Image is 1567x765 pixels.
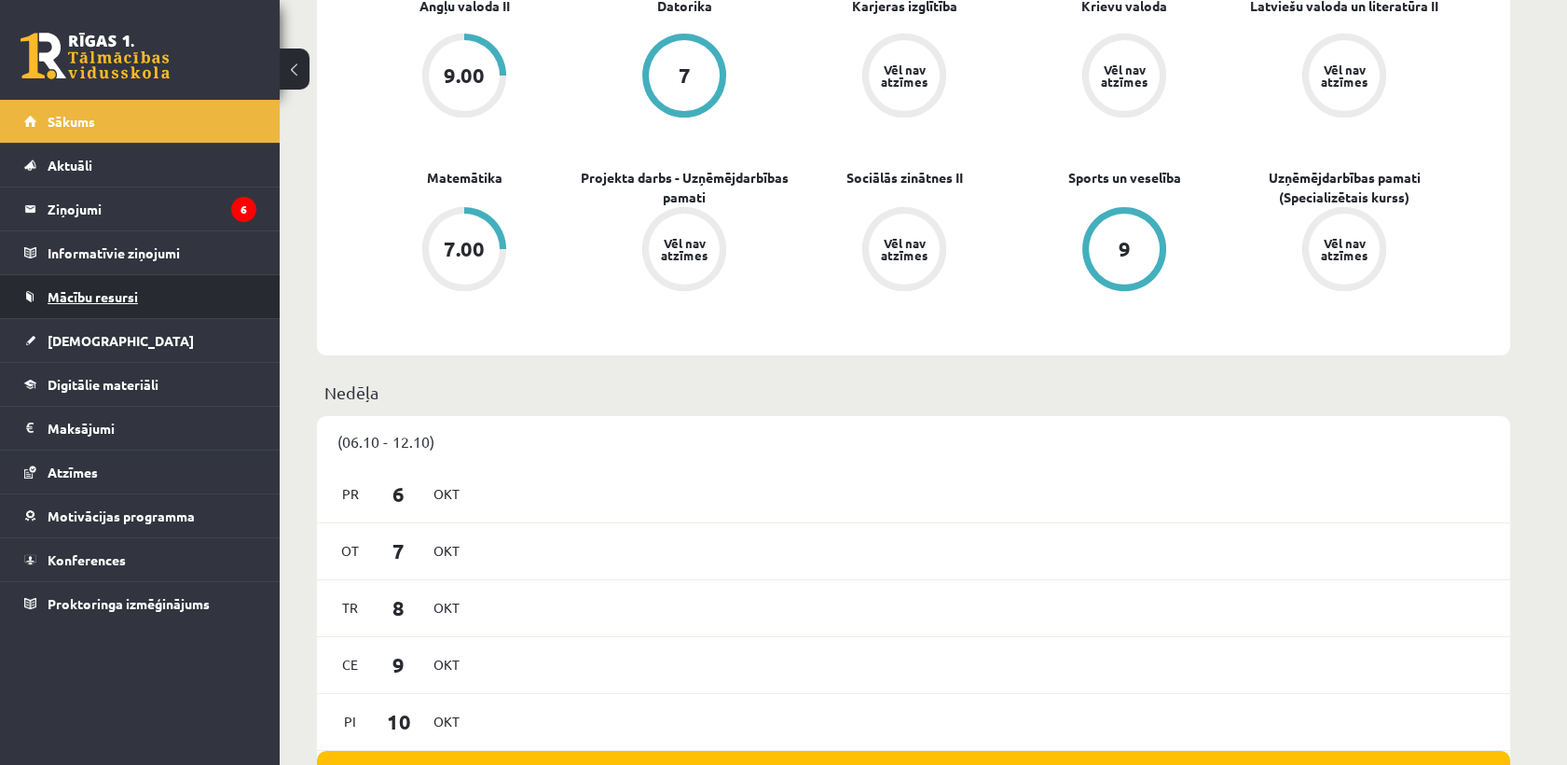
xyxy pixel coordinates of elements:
[48,157,92,174] span: Aktuāli
[48,288,138,305] span: Mācību resursi
[427,593,466,622] span: Okt
[370,592,428,623] span: 8
[48,231,256,274] legend: Informatīvie ziņojumi
[427,168,502,188] a: Matemātika
[679,65,691,86] div: 7
[444,65,485,86] div: 9.00
[48,407,256,450] legend: Maksājumi
[24,144,256,187] a: Aktuāli
[24,494,256,537] a: Motivācijas programma
[331,480,370,508] span: Pr
[878,237,930,261] div: Vēl nav atzīmes
[48,508,195,524] span: Motivācijas programma
[370,649,428,680] span: 9
[48,551,126,568] span: Konferences
[48,188,256,230] legend: Ziņojumi
[427,536,466,565] span: Okt
[331,593,370,622] span: Tr
[24,582,256,625] a: Proktoringa izmēģinājums
[24,319,256,362] a: [DEMOGRAPHIC_DATA]
[1318,63,1370,88] div: Vēl nav atzīmes
[574,168,794,207] a: Projekta darbs - Uzņēmējdarbības pamati
[370,479,428,509] span: 6
[1318,237,1370,261] div: Vēl nav atzīmes
[24,231,256,274] a: Informatīvie ziņojumi
[370,706,428,737] span: 10
[24,538,256,581] a: Konferences
[1234,34,1454,121] a: Vēl nav atzīmes
[48,464,98,480] span: Atzīmes
[794,207,1014,295] a: Vēl nav atzīmes
[370,535,428,566] span: 7
[1234,207,1454,295] a: Vēl nav atzīmes
[1119,239,1131,259] div: 9
[427,650,466,679] span: Okt
[331,650,370,679] span: Ce
[24,188,256,230] a: Ziņojumi6
[444,239,485,259] div: 7.00
[1014,34,1234,121] a: Vēl nav atzīmes
[331,707,370,736] span: Pi
[24,407,256,450] a: Maksājumi
[48,595,210,612] span: Proktoringa izmēģinājums
[24,100,256,143] a: Sākums
[331,536,370,565] span: Ot
[427,480,466,508] span: Okt
[231,197,256,222] i: 6
[48,113,95,130] span: Sākums
[1068,168,1181,188] a: Sports un veselība
[24,275,256,318] a: Mācību resursi
[794,34,1014,121] a: Vēl nav atzīmes
[427,707,466,736] span: Okt
[1098,63,1150,88] div: Vēl nav atzīmes
[574,207,794,295] a: Vēl nav atzīmes
[574,34,794,121] a: 7
[24,451,256,494] a: Atzīmes
[21,33,170,79] a: Rīgas 1. Tālmācības vidusskola
[1234,168,1454,207] a: Uzņēmējdarbības pamati (Specializētais kurss)
[846,168,963,188] a: Sociālās zinātnes II
[354,207,574,295] a: 7.00
[48,376,158,393] span: Digitālie materiāli
[878,63,930,88] div: Vēl nav atzīmes
[48,332,194,349] span: [DEMOGRAPHIC_DATA]
[324,380,1503,405] p: Nedēļa
[1014,207,1234,295] a: 9
[354,34,574,121] a: 9.00
[658,237,710,261] div: Vēl nav atzīmes
[24,363,256,406] a: Digitālie materiāli
[317,416,1510,466] div: (06.10 - 12.10)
